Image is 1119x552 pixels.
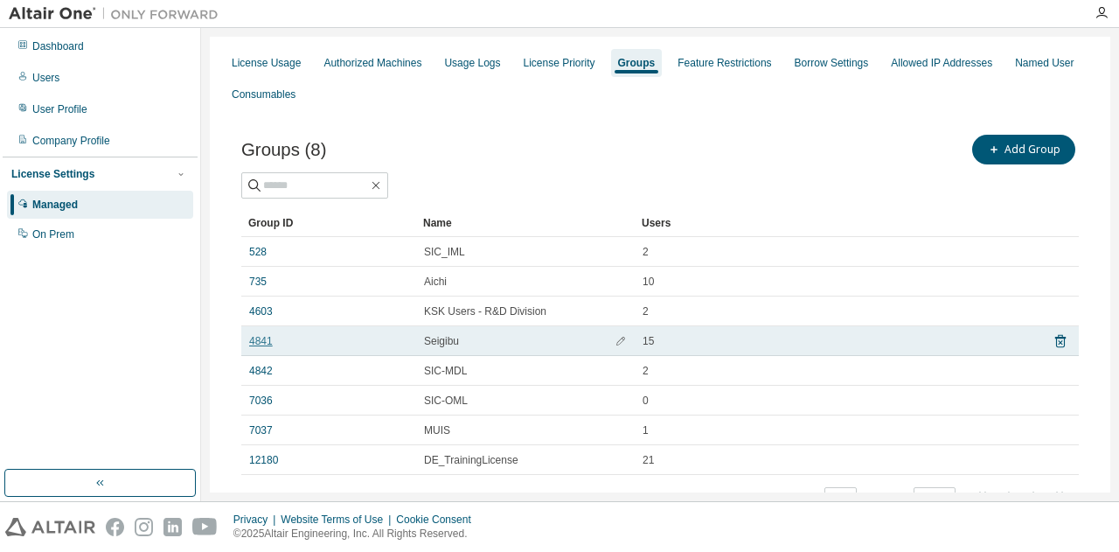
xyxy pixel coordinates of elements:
[5,518,95,536] img: altair_logo.svg
[249,493,386,505] span: Showing entries 1 through 8 of 8
[524,56,595,70] div: License Priority
[32,39,84,53] div: Dashboard
[249,245,267,259] a: 528
[32,134,110,148] div: Company Profile
[829,492,852,506] button: 10
[618,56,656,70] div: Groups
[643,334,654,348] span: 15
[749,487,857,510] span: Items per page
[643,394,649,408] span: 0
[643,453,654,467] span: 21
[32,71,59,85] div: Users
[106,518,124,536] img: facebook.svg
[643,364,649,378] span: 2
[232,56,301,70] div: License Usage
[192,518,218,536] img: youtube.svg
[424,394,468,408] span: SIC-OML
[444,56,500,70] div: Usage Logs
[249,453,278,467] a: 12180
[891,56,992,70] div: Allowed IP Addresses
[424,423,450,437] span: MUIS
[241,140,326,160] span: Groups (8)
[424,453,518,467] span: DE_TrainingLicense
[872,487,956,510] span: Page n.
[249,334,273,348] a: 4841
[424,275,447,289] span: Aichi
[643,423,649,437] span: 1
[248,209,409,237] div: Group ID
[643,275,654,289] span: 10
[249,304,273,318] a: 4603
[249,423,273,437] a: 7037
[249,364,273,378] a: 4842
[11,167,94,181] div: License Settings
[163,518,182,536] img: linkedin.svg
[643,245,649,259] span: 2
[32,102,87,116] div: User Profile
[424,334,459,348] span: Seigibu
[396,513,481,527] div: Cookie Consent
[32,227,74,241] div: On Prem
[135,518,153,536] img: instagram.svg
[232,87,295,101] div: Consumables
[424,364,467,378] span: SIC-MDL
[678,56,771,70] div: Feature Restrictions
[643,304,649,318] span: 2
[32,198,78,212] div: Managed
[249,394,273,408] a: 7036
[424,304,546,318] span: KSK Users - R&D Division
[423,209,628,237] div: Name
[795,56,869,70] div: Borrow Settings
[233,513,281,527] div: Privacy
[642,209,1021,237] div: Users
[424,245,465,259] span: SIC_IML
[972,135,1075,164] button: Add Group
[1015,56,1074,70] div: Named User
[249,275,267,289] a: 735
[233,527,482,542] p: © 2025 Altair Engineering, Inc. All Rights Reserved.
[281,513,396,527] div: Website Terms of Use
[323,56,421,70] div: Authorized Machines
[9,5,227,23] img: Altair One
